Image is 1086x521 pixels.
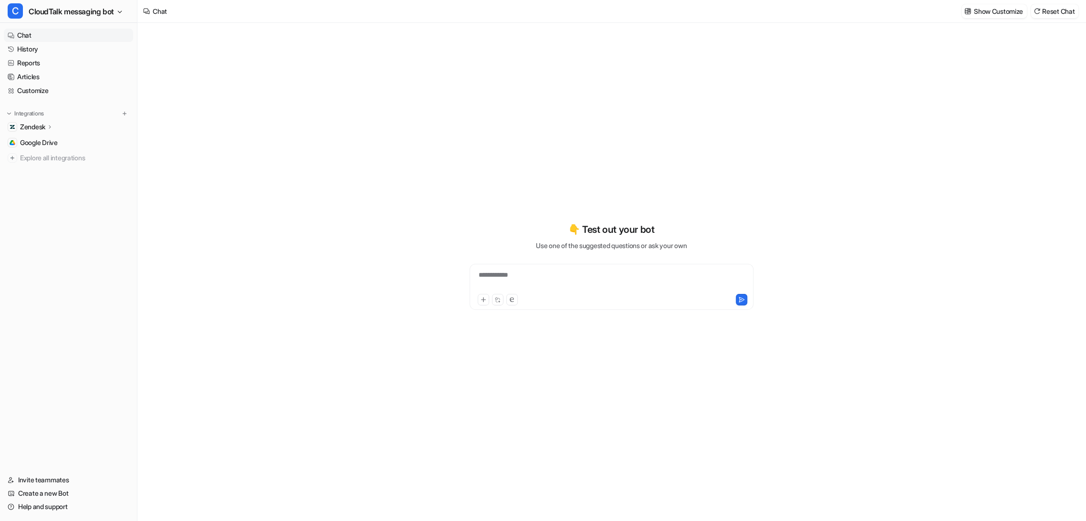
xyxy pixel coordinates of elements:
a: History [4,42,133,56]
span: Google Drive [20,138,58,147]
button: Integrations [4,109,47,118]
p: Zendesk [20,122,45,132]
span: C [8,3,23,19]
a: Invite teammates [4,473,133,487]
img: Google Drive [10,140,15,146]
span: CloudTalk messaging bot [29,5,114,18]
p: Use one of the suggested questions or ask your own [536,240,687,250]
img: reset [1034,8,1040,15]
button: Show Customize [961,4,1027,18]
img: expand menu [6,110,12,117]
a: Explore all integrations [4,151,133,165]
a: Articles [4,70,133,83]
p: Show Customize [974,6,1023,16]
img: customize [964,8,971,15]
img: menu_add.svg [121,110,128,117]
p: 👇 Test out your bot [568,222,654,237]
a: Reports [4,56,133,70]
a: Help and support [4,500,133,513]
span: Explore all integrations [20,150,129,166]
img: Zendesk [10,124,15,130]
img: explore all integrations [8,153,17,163]
p: Integrations [14,110,44,117]
a: Create a new Bot [4,487,133,500]
a: Chat [4,29,133,42]
button: Reset Chat [1031,4,1078,18]
div: Chat [153,6,167,16]
a: Customize [4,84,133,97]
a: Google DriveGoogle Drive [4,136,133,149]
